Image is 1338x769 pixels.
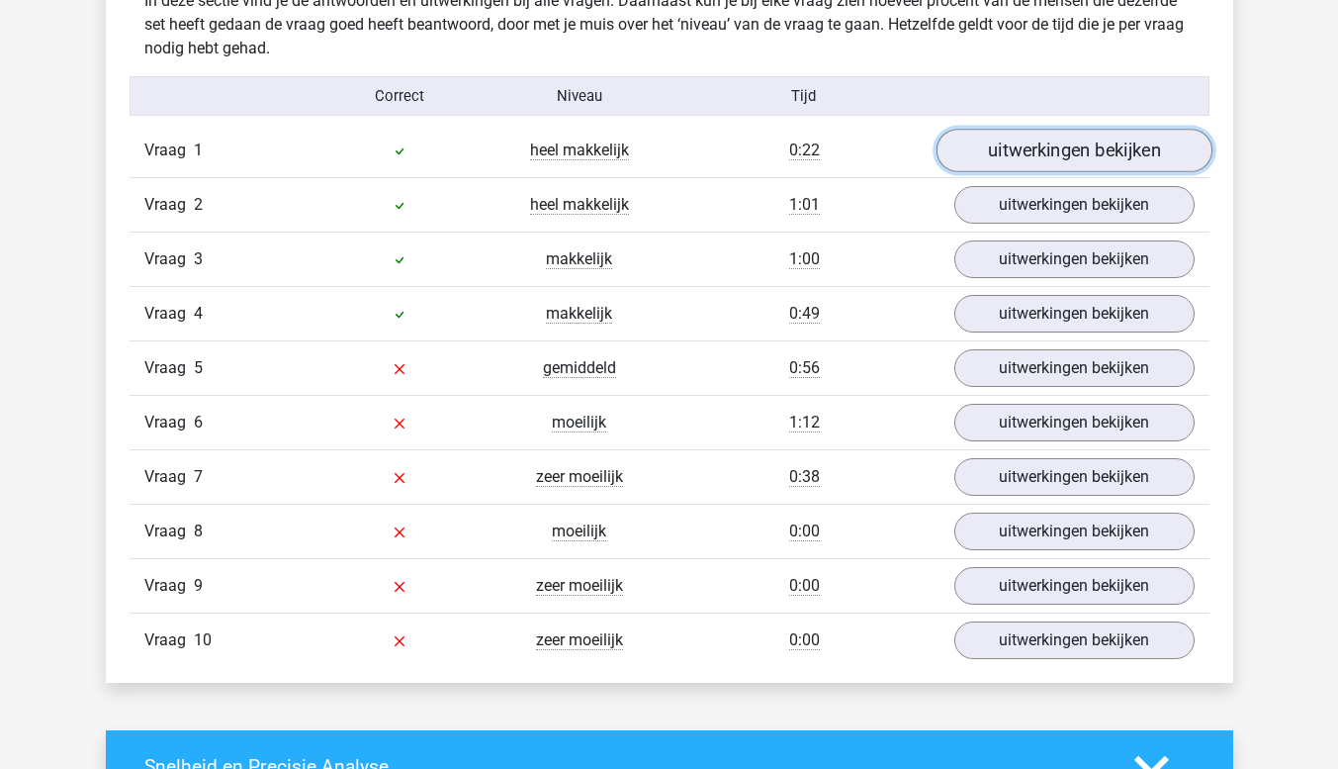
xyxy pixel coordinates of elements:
[552,522,606,541] span: moeilijk
[144,628,194,652] span: Vraag
[144,302,194,326] span: Vraag
[789,141,820,160] span: 0:22
[546,249,612,269] span: makkelijk
[789,576,820,596] span: 0:00
[194,141,203,159] span: 1
[144,574,194,598] span: Vraag
[144,247,194,271] span: Vraag
[954,240,1195,278] a: uitwerkingen bekijken
[194,467,203,486] span: 7
[194,522,203,540] span: 8
[789,249,820,269] span: 1:00
[144,411,194,434] span: Vraag
[194,195,203,214] span: 2
[954,349,1195,387] a: uitwerkingen bekijken
[194,576,203,595] span: 9
[536,630,623,650] span: zeer moeilijk
[530,141,629,160] span: heel makkelijk
[144,356,194,380] span: Vraag
[936,130,1211,173] a: uitwerkingen bekijken
[310,85,490,107] div: Correct
[789,413,820,433] span: 1:12
[789,630,820,650] span: 0:00
[536,576,623,596] span: zeer moeilijk
[194,358,203,377] span: 5
[490,85,669,107] div: Niveau
[789,522,820,541] span: 0:00
[194,413,203,432] span: 6
[954,513,1195,550] a: uitwerkingen bekijken
[954,567,1195,605] a: uitwerkingen bekijken
[789,304,820,324] span: 0:49
[536,467,623,487] span: zeer moeilijk
[789,358,820,378] span: 0:56
[543,358,616,378] span: gemiddeld
[789,467,820,487] span: 0:38
[954,295,1195,333] a: uitwerkingen bekijken
[144,139,194,162] span: Vraag
[194,630,212,649] span: 10
[669,85,938,107] div: Tijd
[194,304,203,323] span: 4
[194,249,203,268] span: 3
[954,186,1195,224] a: uitwerkingen bekijken
[954,458,1195,496] a: uitwerkingen bekijken
[552,413,606,433] span: moeilijk
[530,195,629,215] span: heel makkelijk
[954,622,1195,659] a: uitwerkingen bekijken
[954,404,1195,441] a: uitwerkingen bekijken
[144,520,194,543] span: Vraag
[546,304,612,324] span: makkelijk
[144,193,194,217] span: Vraag
[144,465,194,489] span: Vraag
[789,195,820,215] span: 1:01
